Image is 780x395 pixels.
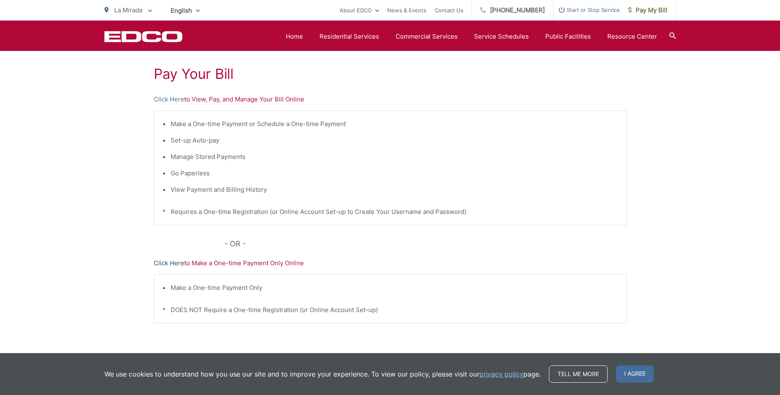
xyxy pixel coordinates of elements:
[104,31,183,42] a: EDCD logo. Return to the homepage.
[154,258,184,268] a: Click Here
[286,32,303,41] a: Home
[171,168,618,178] li: Go Paperless
[435,5,463,15] a: Contact Us
[154,66,627,82] h1: Pay Your Bill
[154,94,184,104] a: Click Here
[549,365,608,383] a: Tell me more
[114,6,142,14] span: La Mirada
[162,305,618,315] p: * DOES NOT Require a One-time Registration (or Online Account Set-up)
[616,365,654,383] span: I agree
[154,258,627,268] p: to Make a One-time Payment Only Online
[479,369,523,379] a: privacy policy
[154,94,627,104] p: to View, Pay, and Manage Your Bill Online
[171,135,618,145] li: Set-up Auto-pay
[545,32,591,41] a: Public Facilities
[396,32,458,41] a: Commercial Services
[340,5,379,15] a: About EDCO
[171,185,618,195] li: View Payment and Billing History
[171,283,618,293] li: Make a One-time Payment Only
[162,207,618,217] p: * Requires a One-time Registration (or Online Account Set-up to Create Your Username and Password)
[607,32,657,41] a: Resource Center
[387,5,426,15] a: News & Events
[225,238,627,250] p: - OR -
[171,119,618,129] li: Make a One-time Payment or Schedule a One-time Payment
[319,32,379,41] a: Residential Services
[171,152,618,162] li: Manage Stored Payments
[164,3,206,18] span: English
[104,369,541,379] p: We use cookies to understand how you use our site and to improve your experience. To view our pol...
[628,5,667,15] span: Pay My Bill
[474,32,529,41] a: Service Schedules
